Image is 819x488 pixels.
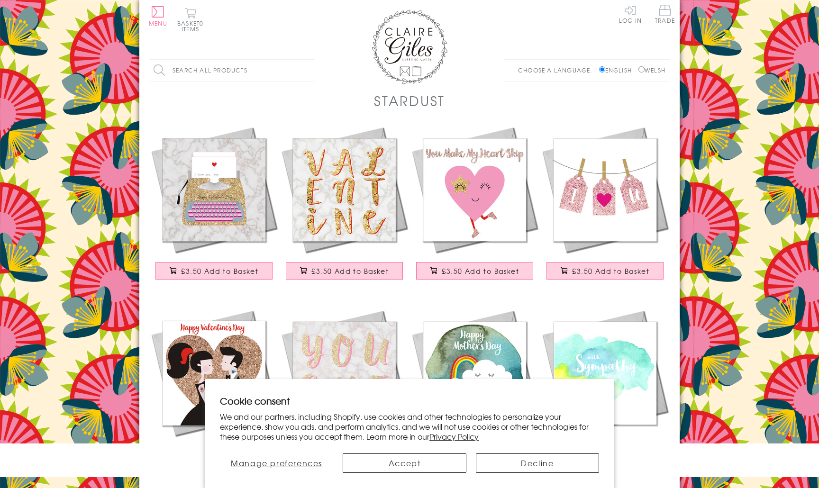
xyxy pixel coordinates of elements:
[409,308,540,472] a: Mother's Day Card, Clouds and a Rainbow, Happy Mother's Day £3.50 Add to Basket
[518,66,597,74] p: Choose a language:
[416,262,534,280] button: £3.50 Add to Basket
[279,125,409,289] a: Valentine's Day Card, Marble background, Valentine £3.50 Add to Basket
[149,125,279,255] img: Valentine's Day Card, Typewriter, I love you
[149,6,167,26] button: Menu
[476,453,599,473] button: Decline
[177,8,203,32] button: Basket0 items
[409,308,540,438] img: Mother's Day Card, Clouds and a Rainbow, Happy Mother's Day
[599,66,605,72] input: English
[572,266,649,276] span: £3.50 Add to Basket
[149,308,279,472] a: Valentine's Day Card, Tattooed lovers, Happy Valentine's Day £3.50 Add to Basket
[540,308,670,472] a: Sympathy, Sorry, Thinking of you Card, Watercolour, With Sympathy £3.50 Add to Basket
[655,5,675,25] a: Trade
[311,266,389,276] span: £3.50 Add to Basket
[442,266,519,276] span: £3.50 Add to Basket
[409,125,540,255] img: Valentine's Day Card, Love Heart, You Make My Heart Skip
[540,125,670,255] img: Valentine's Day Card, Pegs - Love You, I 'Heart' You
[343,453,466,473] button: Accept
[155,262,273,280] button: £3.50 Add to Basket
[286,262,403,280] button: £3.50 Add to Basket
[181,266,258,276] span: £3.50 Add to Basket
[220,394,599,407] h2: Cookie consent
[305,60,315,81] input: Search
[638,66,645,72] input: Welsh
[429,431,479,442] a: Privacy Policy
[540,308,670,438] img: Sympathy, Sorry, Thinking of you Card, Watercolour, With Sympathy
[546,262,664,280] button: £3.50 Add to Basket
[374,91,445,110] h1: Stardust
[599,66,637,74] label: English
[149,19,167,27] span: Menu
[149,308,279,438] img: Valentine's Day Card, Tattooed lovers, Happy Valentine's Day
[231,457,322,469] span: Manage preferences
[279,125,409,255] img: Valentine's Day Card, Marble background, Valentine
[279,308,409,472] a: Valentine's Day Card, Marble background, You & Me £3.50 Add to Basket
[638,66,665,74] label: Welsh
[540,125,670,289] a: Valentine's Day Card, Pegs - Love You, I 'Heart' You £3.50 Add to Basket
[220,453,333,473] button: Manage preferences
[372,9,447,84] img: Claire Giles Greetings Cards
[149,125,279,289] a: Valentine's Day Card, Typewriter, I love you £3.50 Add to Basket
[655,5,675,23] span: Trade
[220,412,599,441] p: We and our partners, including Shopify, use cookies and other technologies to personalize your ex...
[182,19,203,33] span: 0 items
[149,60,315,81] input: Search all products
[409,125,540,289] a: Valentine's Day Card, Love Heart, You Make My Heart Skip £3.50 Add to Basket
[279,308,409,438] img: Valentine's Day Card, Marble background, You & Me
[619,5,642,23] a: Log In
